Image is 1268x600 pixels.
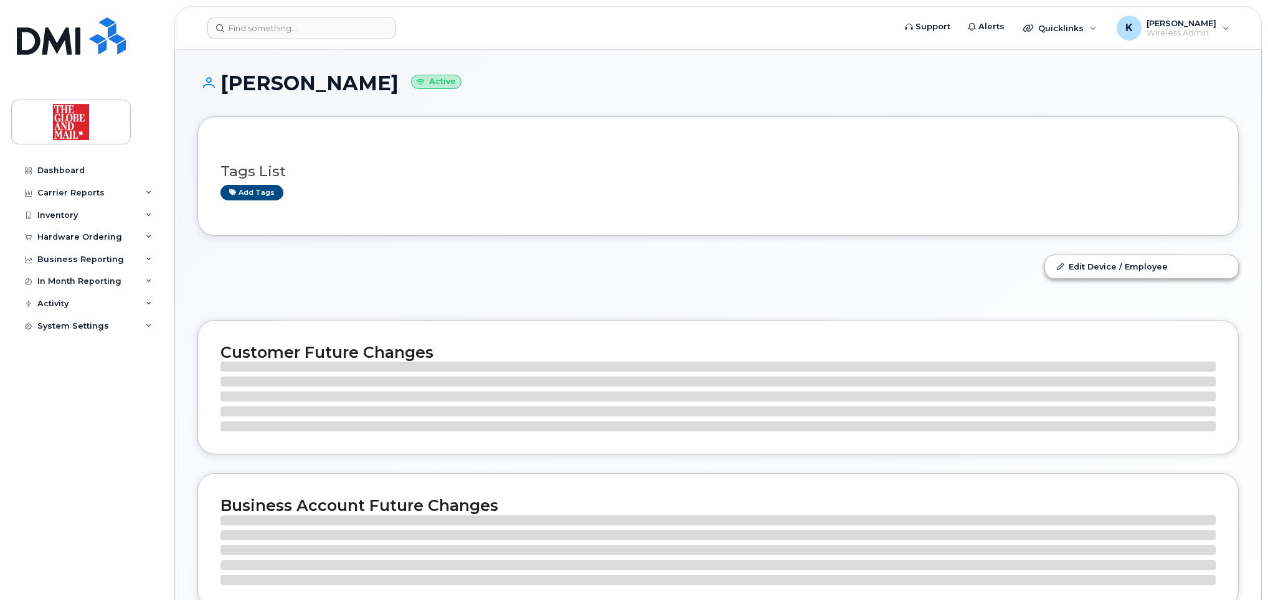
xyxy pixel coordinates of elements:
[220,185,283,200] a: Add tags
[220,164,1216,179] h3: Tags List
[197,72,1239,94] h1: [PERSON_NAME]
[411,75,461,89] small: Active
[1045,255,1238,278] a: Edit Device / Employee
[220,343,1216,362] h2: Customer Future Changes
[220,496,1216,515] h2: Business Account Future Changes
